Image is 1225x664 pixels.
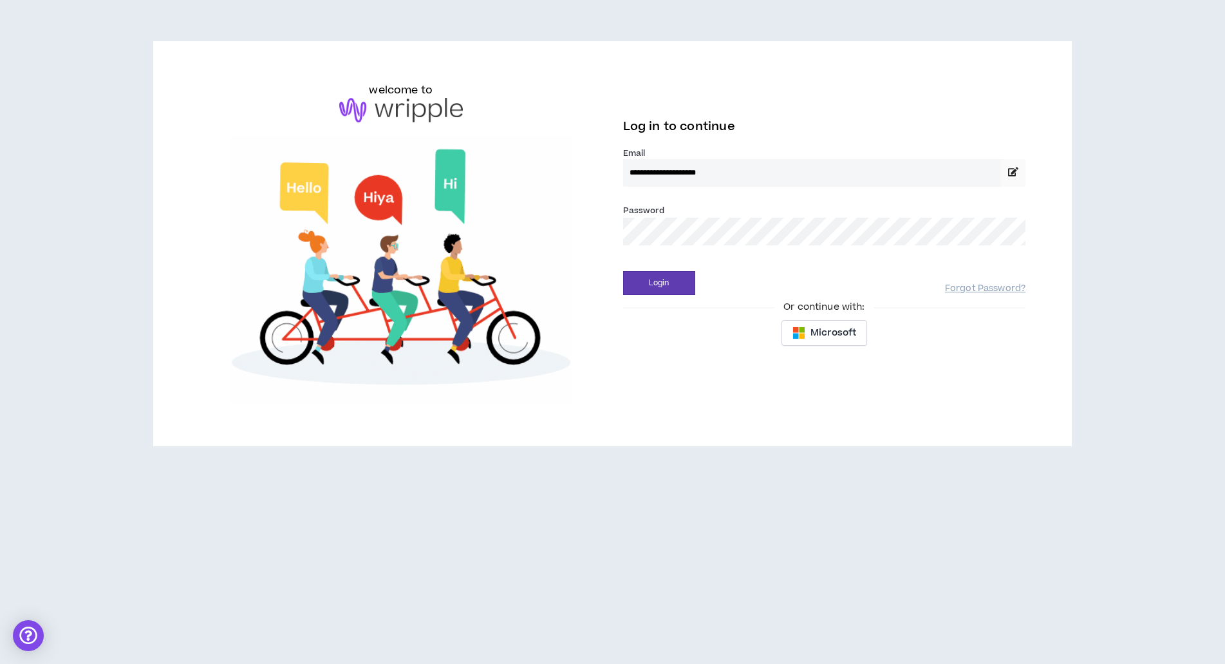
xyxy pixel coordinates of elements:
label: Email [623,147,1026,159]
span: Log in to continue [623,119,735,135]
img: Welcome to Wripple [200,135,603,405]
button: Microsoft [781,320,867,346]
a: Forgot Password? [945,283,1025,295]
span: Or continue with: [774,300,874,314]
label: Password [623,205,665,216]
img: logo-brand.png [339,98,463,122]
div: Open Intercom Messenger [13,620,44,651]
button: Login [623,271,695,295]
h6: welcome to [369,82,433,98]
span: Microsoft [810,326,856,340]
